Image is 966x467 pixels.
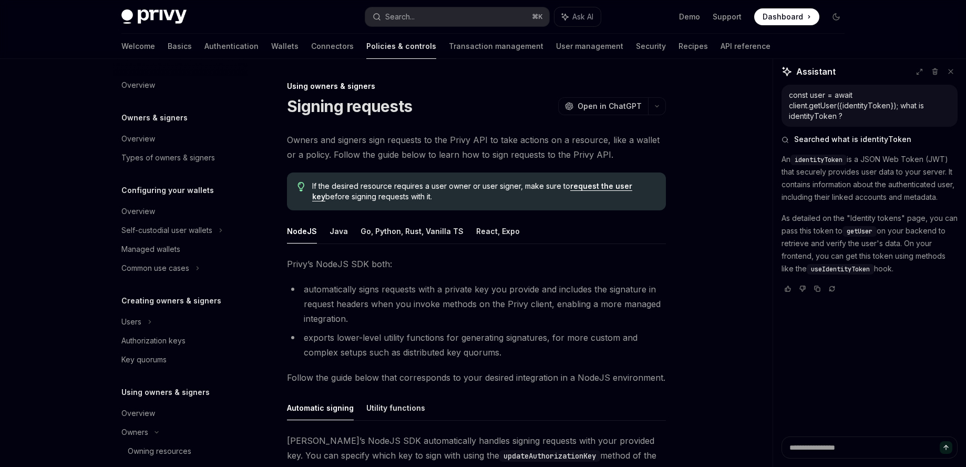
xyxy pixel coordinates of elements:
[789,90,950,121] div: const user = await client.getUser({identityToken}); what is identityToken ?
[287,97,412,116] h1: Signing requests
[113,129,248,148] a: Overview
[121,151,215,164] div: Types of owners & signers
[121,9,187,24] img: dark logo
[113,202,248,221] a: Overview
[287,133,666,162] span: Owners and signers sign requests to the Privy API to take actions on a resource, like a wallet or...
[782,212,958,275] p: As detailed on the "Identity tokens" page, you can pass this token to on your backend to retrieve...
[449,34,543,59] a: Transaction management
[121,224,212,237] div: Self-custodial user wallets
[121,34,155,59] a: Welcome
[121,316,141,328] div: Users
[113,350,248,369] a: Key quorums
[287,330,666,360] li: exports lower-level utility functions for generating signatures, for more custom and complex setu...
[121,79,155,92] div: Overview
[113,76,248,95] a: Overview
[204,34,259,59] a: Authentication
[168,34,192,59] a: Basics
[121,111,188,124] h5: Owners & signers
[121,426,148,439] div: Owners
[578,101,642,111] span: Open in ChatGPT
[782,153,958,204] p: An is a JSON Web Token (JWT) that securely provides user data to your server. It contains informa...
[811,265,870,273] span: useIdentityToken
[113,240,248,259] a: Managed wallets
[121,334,186,347] div: Authorization keys
[287,282,666,326] li: automatically signs requests with a private key you provide and includes the signature in request...
[679,34,708,59] a: Recipes
[532,13,543,21] span: ⌘ K
[128,445,191,458] div: Owning resources
[312,181,655,202] span: If the desired resource requires a user owner or user signer, make sure to before signing request...
[311,34,354,59] a: Connectors
[556,34,623,59] a: User management
[794,134,911,145] span: Searched what is identityToken
[795,156,842,164] span: identityToken
[121,243,180,256] div: Managed wallets
[713,12,742,22] a: Support
[121,184,214,197] h5: Configuring your wallets
[287,370,666,385] span: Follow the guide below that corresponds to your desired integration in a NodeJS environment.
[940,441,952,454] button: Send message
[828,8,845,25] button: Toggle dark mode
[754,8,819,25] a: Dashboard
[763,12,803,22] span: Dashboard
[366,395,425,420] button: Utility functions
[297,182,305,191] svg: Tip
[636,34,666,59] a: Security
[121,295,221,307] h5: Creating owners & signers
[330,219,348,243] button: Java
[121,386,210,399] h5: Using owners & signers
[679,12,700,22] a: Demo
[554,7,601,26] button: Ask AI
[361,219,464,243] button: Go, Python, Rust, Vanilla TS
[121,133,155,145] div: Overview
[721,34,770,59] a: API reference
[121,205,155,218] div: Overview
[366,34,436,59] a: Policies & controls
[287,395,354,420] button: Automatic signing
[113,442,248,461] a: Owning resources
[113,331,248,350] a: Authorization keys
[782,134,958,145] button: Searched what is identityToken
[572,12,593,22] span: Ask AI
[287,219,317,243] button: NodeJS
[287,81,666,92] div: Using owners & signers
[476,219,520,243] button: React, Expo
[385,11,415,23] div: Search...
[121,262,189,275] div: Common use cases
[121,407,155,420] div: Overview
[365,7,549,26] button: Search...⌘K
[271,34,299,59] a: Wallets
[121,353,167,366] div: Key quorums
[113,404,248,423] a: Overview
[847,227,872,236] span: getUser
[287,257,666,271] span: Privy’s NodeJS SDK both:
[113,148,248,167] a: Types of owners & signers
[796,65,836,78] span: Assistant
[558,97,648,115] button: Open in ChatGPT
[499,450,600,462] code: updateAuthorizationKey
